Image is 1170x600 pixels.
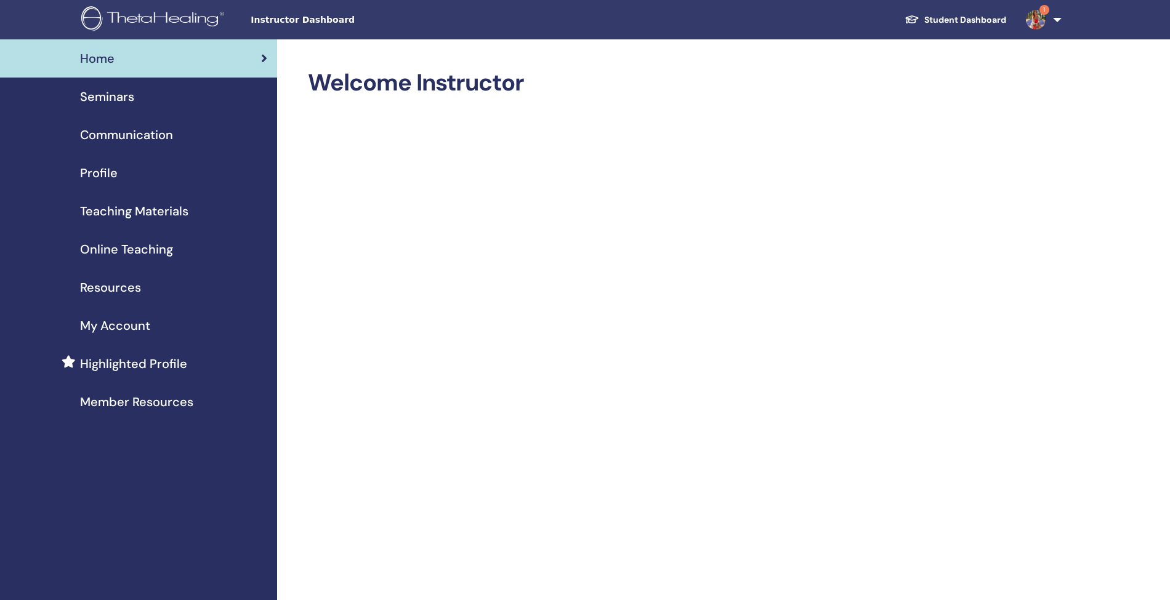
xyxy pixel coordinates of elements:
span: 1 [1039,5,1049,15]
span: Member Resources [80,393,193,411]
span: Resources [80,278,141,297]
span: Profile [80,164,118,182]
span: Communication [80,126,173,144]
img: graduation-cap-white.svg [905,14,919,25]
span: My Account [80,316,150,335]
span: Online Teaching [80,240,173,258]
span: Seminars [80,87,134,106]
img: logo.png [81,6,228,34]
span: Teaching Materials [80,202,188,220]
a: Student Dashboard [895,9,1016,31]
h2: Welcome Instructor [308,69,1044,97]
img: default.jpg [1026,10,1046,30]
span: Home [80,49,115,68]
span: Instructor Dashboard [251,14,435,26]
span: Highlighted Profile [80,354,187,373]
